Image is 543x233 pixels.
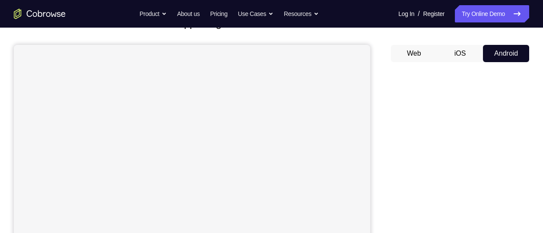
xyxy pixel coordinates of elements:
button: Web [391,45,437,62]
button: Android [483,45,529,62]
a: About us [177,5,200,22]
button: Resources [284,5,319,22]
button: Product [140,5,167,22]
a: Log In [398,5,414,22]
a: Try Online Demo [455,5,529,22]
a: Go to the home page [14,9,66,19]
a: Pricing [210,5,227,22]
button: iOS [437,45,483,62]
button: Use Cases [238,5,273,22]
a: Register [423,5,445,22]
span: / [418,9,419,19]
